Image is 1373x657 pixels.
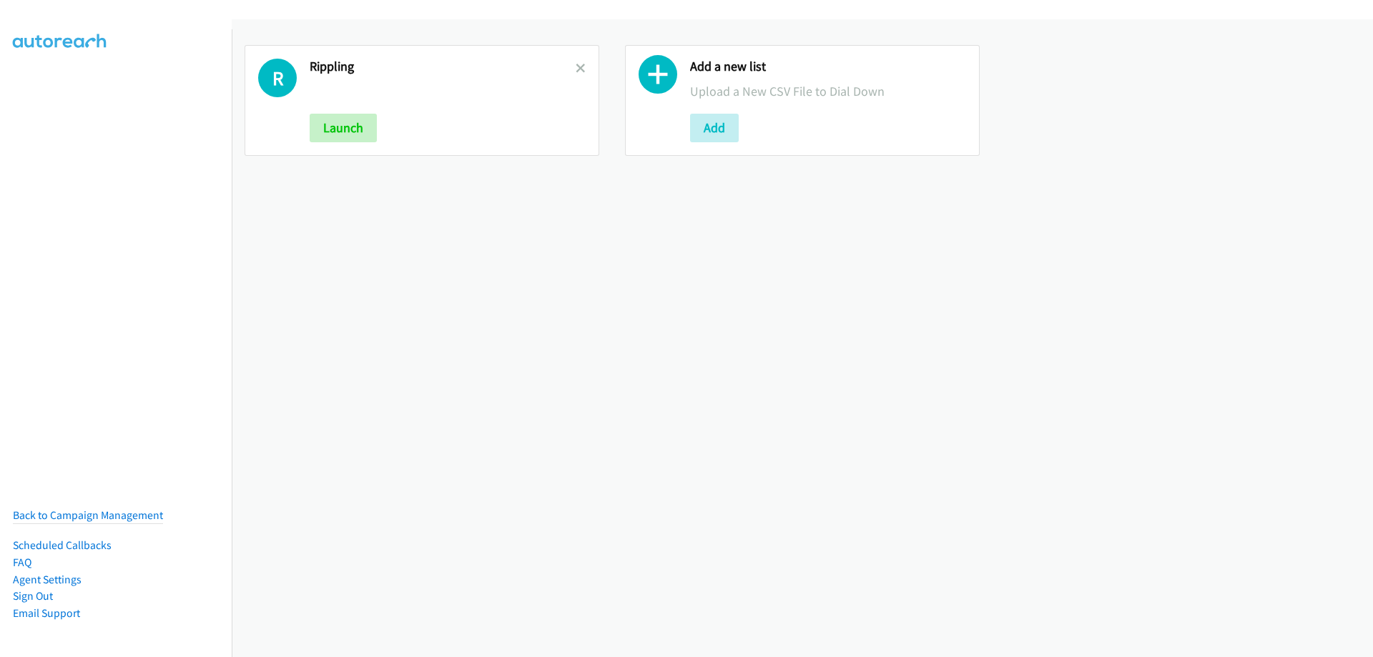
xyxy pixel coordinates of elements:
[690,81,966,101] p: Upload a New CSV File to Dial Down
[13,508,163,522] a: Back to Campaign Management
[13,538,112,552] a: Scheduled Callbacks
[690,59,966,75] h2: Add a new list
[13,589,53,603] a: Sign Out
[310,59,576,75] h2: Rippling
[690,114,739,142] button: Add
[13,606,80,620] a: Email Support
[310,114,377,142] button: Launch
[13,573,82,586] a: Agent Settings
[13,555,31,569] a: FAQ
[258,59,297,97] h1: R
